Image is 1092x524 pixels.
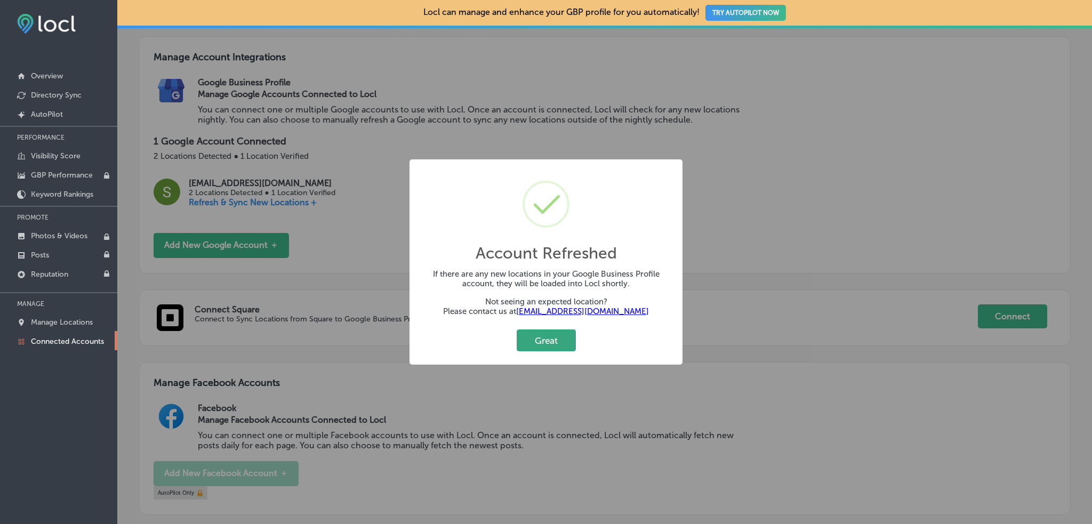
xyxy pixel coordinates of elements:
[31,110,63,119] p: AutoPilot
[31,151,81,160] p: Visibility Score
[17,14,76,34] img: fda3e92497d09a02dc62c9cd864e3231.png
[31,251,49,260] p: Posts
[31,318,93,327] p: Manage Locations
[31,270,68,279] p: Reputation
[516,307,649,316] a: [EMAIL_ADDRESS][DOMAIN_NAME]
[31,91,82,100] p: Directory Sync
[420,307,672,316] p: Please contact us at
[31,190,93,199] p: Keyword Rankings
[476,244,617,263] h2: Account Refreshed
[517,329,576,351] button: Great
[705,5,786,21] button: TRY AUTOPILOT NOW
[420,269,672,288] p: If there are any new locations in your Google Business Profile account, they will be loaded into ...
[31,71,63,80] p: Overview
[31,171,93,180] p: GBP Performance
[31,337,104,346] p: Connected Accounts
[31,231,87,240] p: Photos & Videos
[420,297,672,307] p: Not seeing an expected location?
